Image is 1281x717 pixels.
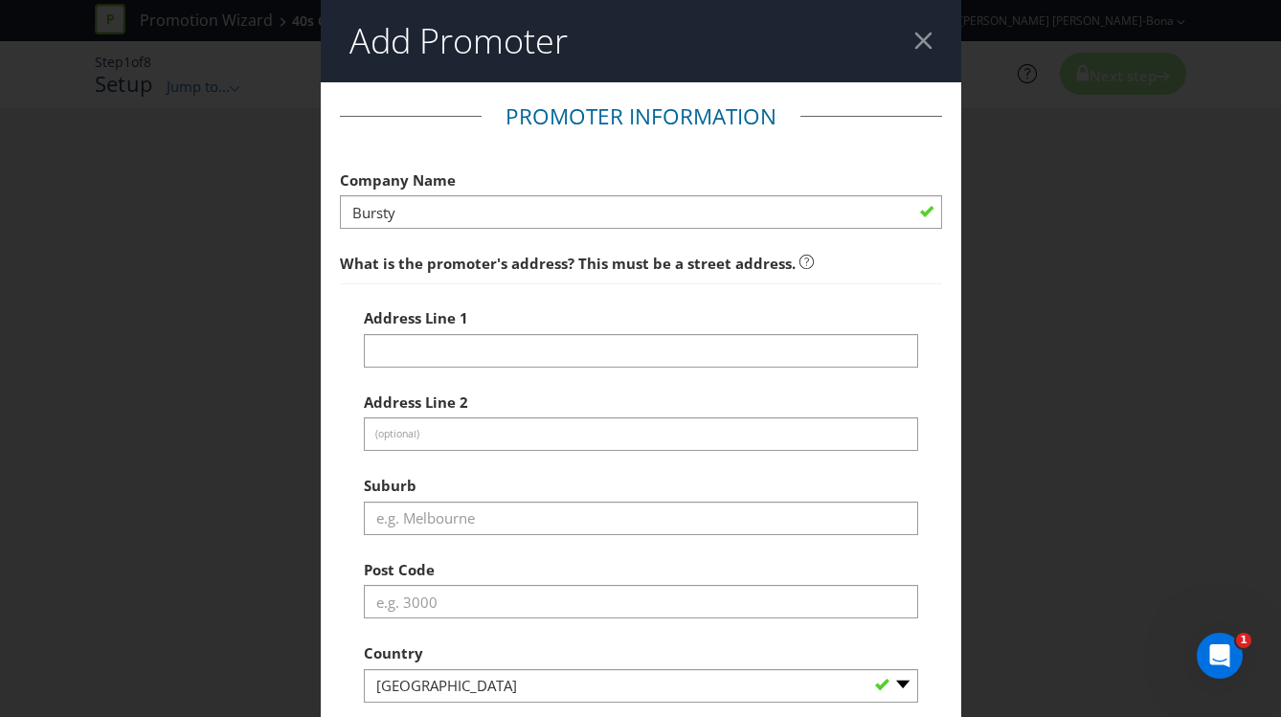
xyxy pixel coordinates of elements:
[364,308,468,327] span: Address Line 1
[364,585,918,618] input: e.g. 3000
[364,476,416,495] span: Suburb
[482,101,800,132] legend: Promoter Information
[340,195,942,229] input: e.g. Company Name
[364,392,468,412] span: Address Line 2
[340,254,796,273] span: What is the promoter's address? This must be a street address.
[1236,633,1251,648] span: 1
[364,560,435,579] span: Post Code
[1197,633,1243,679] iframe: Intercom live chat
[349,22,568,60] h2: Add Promoter
[364,643,423,662] span: Country
[340,170,456,190] span: Company Name
[364,502,918,535] input: e.g. Melbourne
